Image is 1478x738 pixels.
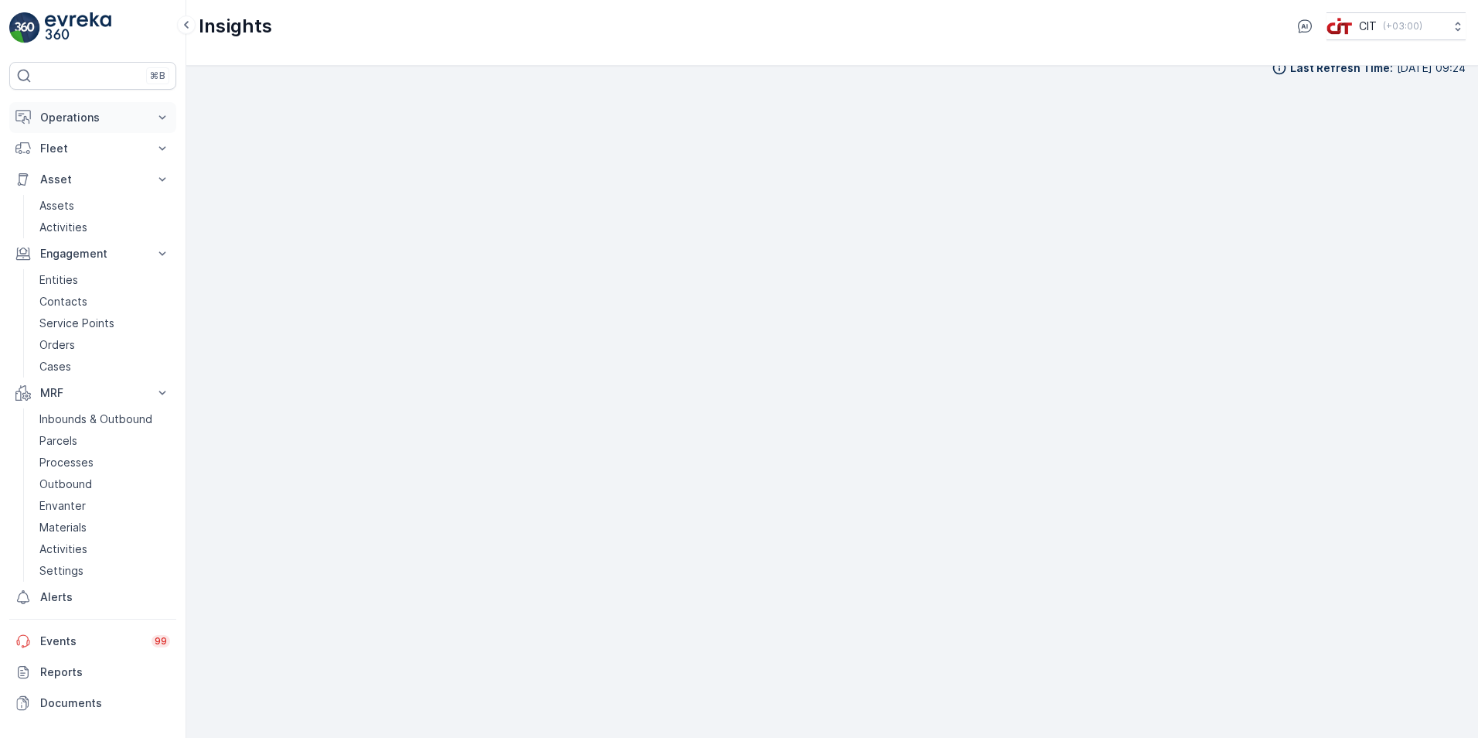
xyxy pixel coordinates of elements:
[33,217,176,238] a: Activities
[33,495,176,517] a: Envanter
[33,313,176,334] a: Service Points
[33,473,176,495] a: Outbound
[39,412,152,427] p: Inbounds & Outbound
[1326,18,1353,35] img: cit-logo_pOk6rL0.png
[45,12,111,43] img: logo_light-DOdMpM7g.png
[9,657,176,688] a: Reports
[39,220,87,235] p: Activities
[39,563,83,579] p: Settings
[39,477,92,492] p: Outbound
[40,695,170,711] p: Documents
[39,433,77,449] p: Parcels
[39,316,114,331] p: Service Points
[9,626,176,657] a: Events99
[1383,20,1422,32] p: ( +03:00 )
[1326,12,1466,40] button: CIT(+03:00)
[39,542,87,557] p: Activities
[39,337,75,353] p: Orders
[9,164,176,195] button: Asset
[40,665,170,680] p: Reports
[9,12,40,43] img: logo
[1359,19,1377,34] p: CIT
[40,385,145,401] p: MRF
[9,133,176,164] button: Fleet
[9,102,176,133] button: Operations
[9,688,176,719] a: Documents
[33,452,176,473] a: Processes
[39,198,74,214] p: Assets
[40,246,145,261] p: Engagement
[155,635,167,647] p: 99
[9,582,176,613] a: Alerts
[40,141,145,156] p: Fleet
[39,272,78,288] p: Entities
[199,14,272,39] p: Insights
[33,538,176,560] a: Activities
[39,455,94,470] p: Processes
[40,110,145,125] p: Operations
[150,70,165,82] p: ⌘B
[33,269,176,291] a: Entities
[9,238,176,269] button: Engagement
[33,430,176,452] a: Parcels
[33,195,176,217] a: Assets
[1397,60,1466,76] p: [DATE] 09:24
[33,356,176,378] a: Cases
[9,378,176,408] button: MRF
[1290,60,1393,76] p: Last Refresh Time :
[39,520,87,535] p: Materials
[33,291,176,313] a: Contacts
[33,408,176,430] a: Inbounds & Outbound
[40,634,142,649] p: Events
[33,560,176,582] a: Settings
[33,334,176,356] a: Orders
[40,172,145,187] p: Asset
[39,294,87,309] p: Contacts
[39,498,86,514] p: Envanter
[39,359,71,374] p: Cases
[40,589,170,605] p: Alerts
[33,517,176,538] a: Materials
